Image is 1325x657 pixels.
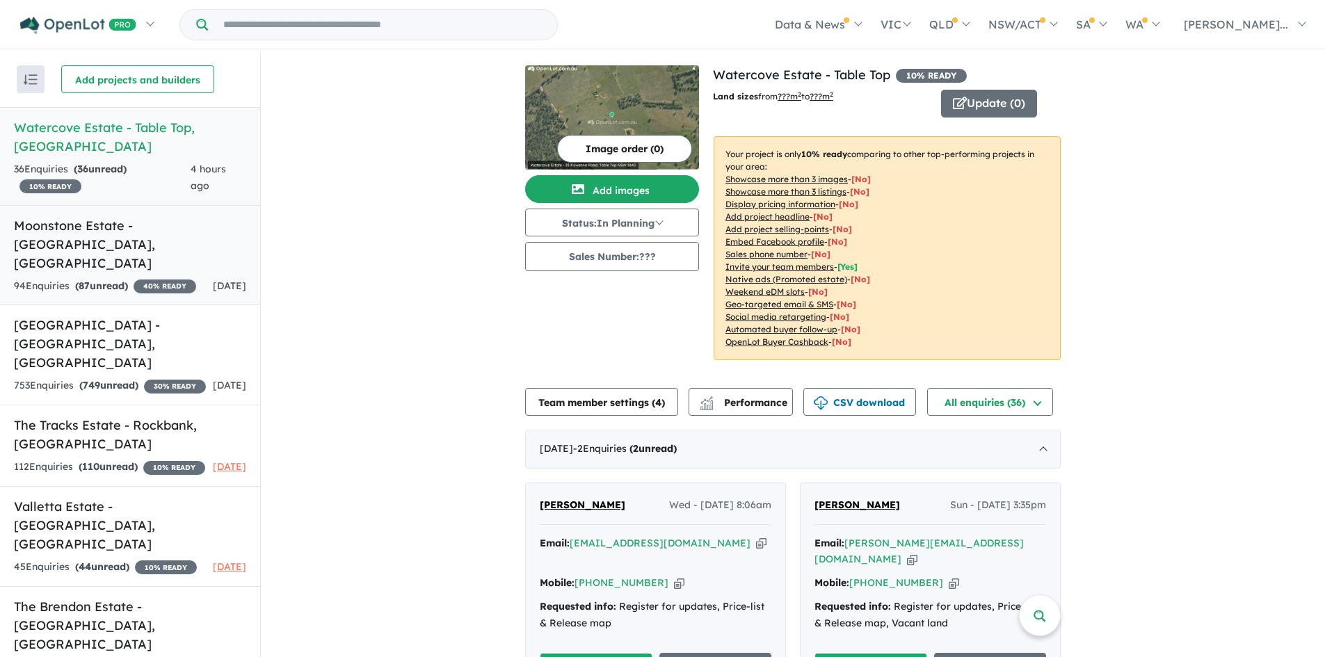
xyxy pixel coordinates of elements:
[75,279,128,292] strong: ( unread)
[814,599,1046,632] div: Register for updates, Price-list & Release map, Vacant land
[525,430,1061,469] div: [DATE]
[725,211,810,222] u: Add project headline
[674,576,684,590] button: Copy
[14,278,196,295] div: 94 Enquir ies
[19,179,81,193] span: 10 % READY
[801,149,847,159] b: 10 % ready
[700,396,713,404] img: line-chart.svg
[927,388,1053,416] button: All enquiries (36)
[575,576,668,589] a: [PHONE_NUMBER]
[14,118,246,156] h5: Watercove Estate - Table Top , [GEOGRAPHIC_DATA]
[837,299,856,309] span: [No]
[837,261,858,272] span: [ Yes ]
[525,242,699,271] button: Sales Number:???
[540,599,771,632] div: Register for updates, Price-list & Release map
[830,311,849,322] span: [No]
[14,416,246,453] h5: The Tracks Estate - Rockbank , [GEOGRAPHIC_DATA]
[14,316,246,372] h5: [GEOGRAPHIC_DATA] - [GEOGRAPHIC_DATA] , [GEOGRAPHIC_DATA]
[629,442,677,455] strong: ( unread)
[725,324,837,334] u: Automated buyer follow-up
[79,379,138,391] strong: ( unread)
[213,460,246,473] span: [DATE]
[839,199,858,209] span: [ No ]
[725,224,829,234] u: Add project selling-points
[713,91,758,102] b: Land sizes
[725,199,835,209] u: Display pricing information
[713,90,931,104] p: from
[725,286,805,297] u: Weekend eDM slots
[573,442,677,455] span: - 2 Enquir ies
[725,274,847,284] u: Native ads (Promoted estate)
[14,597,246,654] h5: The Brendon Estate - [GEOGRAPHIC_DATA] , [GEOGRAPHIC_DATA]
[82,460,99,473] span: 110
[814,537,1024,566] a: [PERSON_NAME][EMAIL_ADDRESS][DOMAIN_NAME]
[540,576,575,589] strong: Mobile:
[714,136,1061,360] p: Your project is only comparing to other top-performing projects in your area: - - - - - - - - - -...
[725,186,846,197] u: Showcase more than 3 listings
[700,400,714,409] img: bar-chart.svg
[896,69,967,83] span: 10 % READY
[756,536,766,551] button: Copy
[14,216,246,273] h5: Moonstone Estate - [GEOGRAPHIC_DATA] , [GEOGRAPHIC_DATA]
[810,91,833,102] u: ???m
[725,311,826,322] u: Social media retargeting
[808,286,828,297] span: [No]
[832,336,851,347] span: [No]
[77,163,88,175] span: 36
[850,186,869,197] span: [ No ]
[540,498,625,511] span: [PERSON_NAME]
[79,560,91,573] span: 44
[74,163,127,175] strong: ( unread)
[814,576,849,589] strong: Mobile:
[725,249,808,259] u: Sales phone number
[813,211,833,222] span: [ No ]
[801,91,833,102] span: to
[778,91,801,102] u: ??? m
[191,163,226,192] span: 4 hours ago
[814,600,891,613] strong: Requested info:
[725,299,833,309] u: Geo-targeted email & SMS
[833,224,852,234] span: [ No ]
[849,576,943,589] a: [PHONE_NUMBER]
[570,537,750,549] a: [EMAIL_ADDRESS][DOMAIN_NAME]
[213,560,246,573] span: [DATE]
[814,498,900,511] span: [PERSON_NAME]
[61,65,214,93] button: Add projects and builders
[14,459,205,476] div: 112 Enquir ies
[525,388,678,416] button: Team member settings (4)
[949,576,959,590] button: Copy
[540,600,616,613] strong: Requested info:
[24,74,38,85] img: sort.svg
[20,17,136,34] img: Openlot PRO Logo White
[540,497,625,514] a: [PERSON_NAME]
[702,396,787,409] span: Performance
[211,10,554,40] input: Try estate name, suburb, builder or developer
[725,174,848,184] u: Showcase more than 3 images
[79,279,90,292] span: 87
[655,396,661,409] span: 4
[14,378,206,394] div: 753 Enquir ies
[950,497,1046,514] span: Sun - [DATE] 3:35pm
[907,552,917,567] button: Copy
[814,537,844,549] strong: Email:
[713,67,890,83] a: Watercove Estate - Table Top
[144,380,206,394] span: 30 % READY
[803,388,916,416] button: CSV download
[941,90,1037,117] button: Update (0)
[213,379,246,391] span: [DATE]
[525,65,699,170] img: Watercove Estate - Table Top
[669,497,771,514] span: Wed - [DATE] 8:06am
[1184,17,1288,31] span: [PERSON_NAME]...
[75,560,129,573] strong: ( unread)
[725,236,824,247] u: Embed Facebook profile
[213,279,246,292] span: [DATE]
[811,249,830,259] span: [ No ]
[540,537,570,549] strong: Email:
[725,261,834,272] u: Invite your team members
[814,497,900,514] a: [PERSON_NAME]
[525,209,699,236] button: Status:In Planning
[828,236,847,247] span: [ No ]
[841,324,860,334] span: [No]
[814,396,828,410] img: download icon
